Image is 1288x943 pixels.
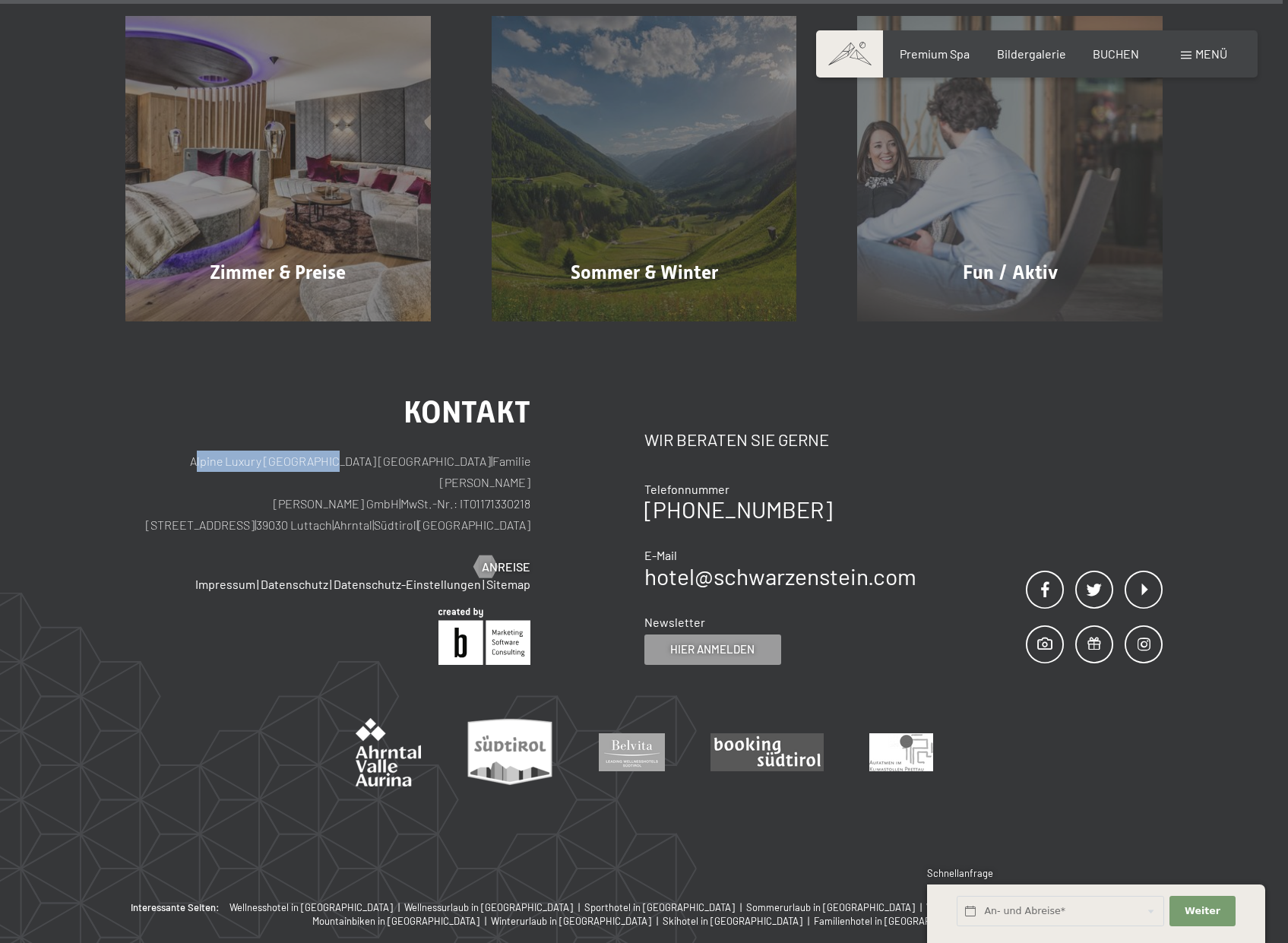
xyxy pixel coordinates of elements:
a: Wellnesshotel Südtirol SCHWARZENSTEIN - Wellnessurlaub in den Alpen, Wandern und Wellness Zimmer ... [95,16,461,321]
b: Interessante Seiten: [131,900,220,914]
span: | [653,915,663,927]
span: Sporthotel in [GEOGRAPHIC_DATA] [584,901,735,913]
span: Telefonnummer [644,482,729,496]
img: Brandnamic GmbH | Leading Hospitality Solutions [438,608,530,665]
span: Hier anmelden [670,641,755,657]
span: Sommerurlaub in [GEOGRAPHIC_DATA] [746,901,915,913]
span: Weiter [1185,904,1220,918]
a: Premium Spa [900,46,970,61]
span: Kontakt [403,394,530,430]
span: | [399,496,400,511]
span: Wellnessurlaub in [GEOGRAPHIC_DATA] [404,901,573,913]
span: Zimmer & Preise [210,261,346,283]
a: Datenschutz [261,577,328,591]
p: Alpine Luxury [GEOGRAPHIC_DATA] [GEOGRAPHIC_DATA] Familie [PERSON_NAME] [PERSON_NAME] GmbH MwSt.-... [125,451,530,536]
span: | [257,577,259,591]
span: Familienhotel in [GEOGRAPHIC_DATA] [814,915,976,927]
span: | [575,901,584,913]
a: hotel@schwarzenstein.com [644,562,916,590]
a: Wellnessurlaub in [GEOGRAPHIC_DATA] | [404,900,584,914]
span: | [330,577,332,591]
a: Datenschutz-Einstellungen [334,577,481,591]
span: E-Mail [644,548,677,562]
span: | [483,577,485,591]
span: | [416,517,418,532]
a: Skihotel in [GEOGRAPHIC_DATA] | [663,914,814,928]
a: BUCHEN [1093,46,1139,61]
span: Skihotel in [GEOGRAPHIC_DATA] [663,915,802,927]
span: Fun / Aktiv [963,261,1058,283]
a: Mountainbiken in [GEOGRAPHIC_DATA] | [312,914,491,928]
a: Wellnesshotel in [GEOGRAPHIC_DATA] | [229,900,404,914]
span: Newsletter [644,615,705,629]
span: Schnellanfrage [927,867,993,879]
a: Bildergalerie [997,46,1066,61]
span: Mountainbiken in [GEOGRAPHIC_DATA] [312,915,479,927]
span: | [255,517,256,532]
span: Sommer & Winter [571,261,718,283]
button: Weiter [1169,896,1235,927]
a: [PHONE_NUMBER] [644,495,832,523]
a: Wellnesshotel Südtirol SCHWARZENSTEIN - Wellnessurlaub in den Alpen, Wandern und Wellness Fun / A... [827,16,1193,321]
a: Winterurlaub in [GEOGRAPHIC_DATA] | [491,914,663,928]
span: Anreise [482,559,530,575]
span: | [491,454,492,468]
span: | [737,901,746,913]
a: Anreise [474,559,530,575]
a: Familienhotel in [GEOGRAPHIC_DATA] [814,914,976,928]
span: | [482,915,491,927]
a: Impressum [195,577,255,591]
span: Wellnesshotel in [GEOGRAPHIC_DATA] [229,901,393,913]
a: Wanderhotel in [GEOGRAPHIC_DATA] mit 4 Sternen | [926,900,1158,914]
span: | [395,901,404,913]
span: Menü [1195,46,1227,61]
a: Wellnesshotel Südtirol SCHWARZENSTEIN - Wellnessurlaub in den Alpen, Wandern und Wellness Sommer ... [461,16,828,321]
a: Sommerurlaub in [GEOGRAPHIC_DATA] | [746,900,926,914]
span: | [805,915,814,927]
a: Sporthotel in [GEOGRAPHIC_DATA] | [584,900,746,914]
span: Wir beraten Sie gerne [644,429,829,449]
span: | [372,517,374,532]
a: Sitemap [486,577,530,591]
span: Winterurlaub in [GEOGRAPHIC_DATA] [491,915,651,927]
